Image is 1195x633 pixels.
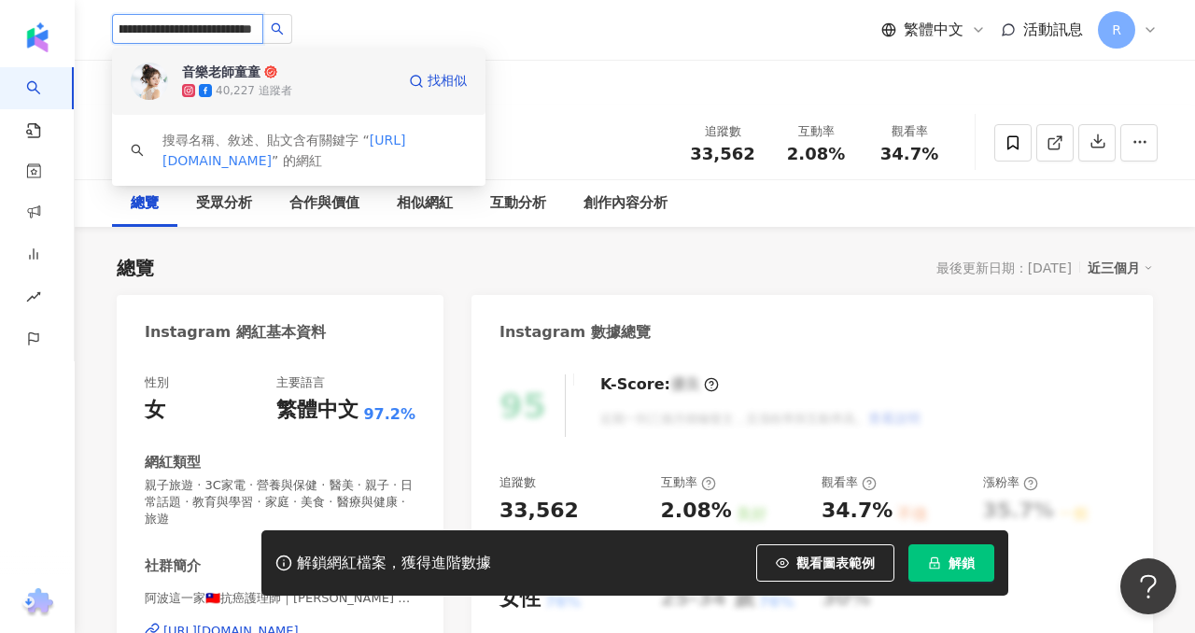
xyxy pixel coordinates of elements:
[117,255,154,281] div: 總覽
[822,474,877,491] div: 觀看率
[690,144,754,163] span: 33,562
[145,477,415,528] span: 親子旅遊 · 3C家電 · 營養與保健 · 醫美 · 親子 · 日常話題 · 教育與學習 · 家庭 · 美食 · 醫療與健康 · 旅遊
[131,63,168,100] img: KOL Avatar
[276,396,358,425] div: 繁體中文
[289,192,359,215] div: 合作與價值
[162,130,467,171] div: 搜尋名稱、敘述、貼文含有關鍵字 “ ” 的網紅
[499,474,536,491] div: 追蹤數
[822,497,893,526] div: 34.7%
[428,72,467,91] span: 找相似
[904,20,963,40] span: 繁體中文
[936,260,1072,275] div: 最後更新日期：[DATE]
[499,322,651,343] div: Instagram 數據總覽
[131,192,159,215] div: 總覽
[499,497,579,526] div: 33,562
[583,192,668,215] div: 創作內容分析
[145,322,326,343] div: Instagram 網紅基本資料
[22,22,52,52] img: logo icon
[1023,21,1083,38] span: 活動訊息
[26,67,63,140] a: search
[787,145,845,163] span: 2.08%
[928,556,941,570] span: lock
[756,544,894,582] button: 觀看圖表範例
[145,590,415,607] span: 阿波這一家🇹🇼抗癌護理師｜[PERSON_NAME] 🐯🐰 | orz771
[661,474,716,491] div: 互動率
[983,474,1038,491] div: 漲粉率
[363,404,415,425] span: 97.2%
[874,122,945,141] div: 觀看率
[490,192,546,215] div: 互動分析
[409,63,467,100] a: 找相似
[145,396,165,425] div: 女
[20,588,56,618] img: chrome extension
[271,22,284,35] span: search
[276,374,325,391] div: 主要語言
[131,144,144,157] span: search
[499,584,541,613] div: 女性
[1088,256,1153,280] div: 近三個月
[145,374,169,391] div: 性別
[196,192,252,215] div: 受眾分析
[796,556,875,570] span: 觀看圖表範例
[216,83,292,99] div: 40,227 追蹤者
[687,122,758,141] div: 追蹤數
[297,554,491,573] div: 解鎖網紅檔案，獲得進階數據
[182,63,260,81] div: 音樂老師童童
[600,374,719,395] div: K-Score :
[880,145,938,163] span: 34.7%
[780,122,851,141] div: 互動率
[397,192,453,215] div: 相似網紅
[1112,20,1121,40] span: R
[26,278,41,320] span: rise
[661,497,732,526] div: 2.08%
[145,453,201,472] div: 網紅類型
[908,544,994,582] button: 解鎖
[949,556,975,570] span: 解鎖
